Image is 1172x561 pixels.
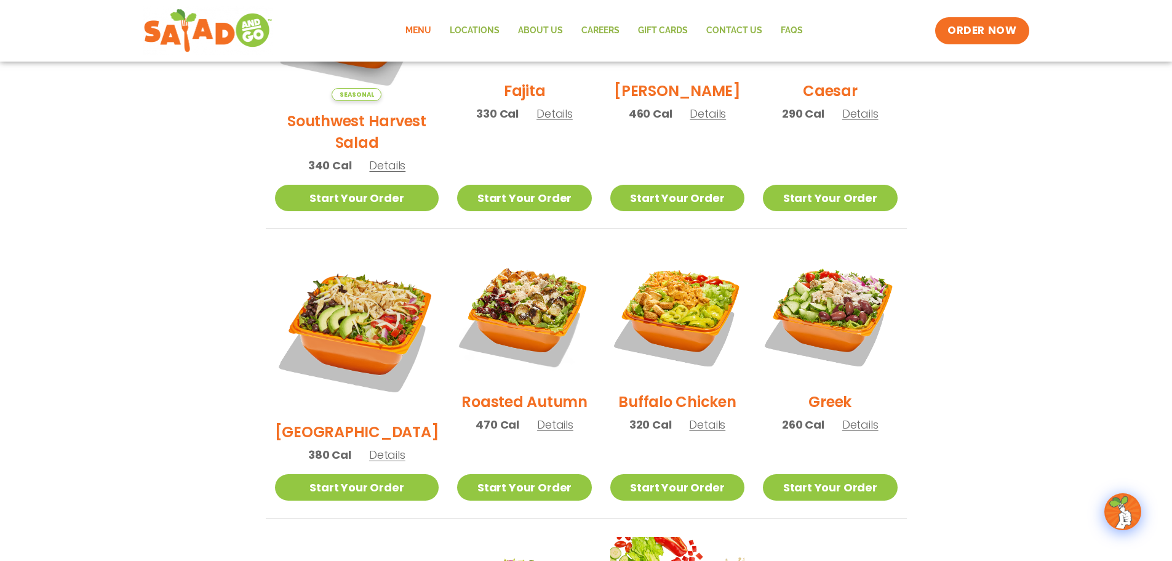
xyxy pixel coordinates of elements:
[275,110,439,153] h2: Southwest Harvest Salad
[457,185,591,211] a: Start Your Order
[808,391,851,413] h2: Greek
[618,391,736,413] h2: Buffalo Chicken
[935,17,1029,44] a: ORDER NOW
[509,17,572,45] a: About Us
[332,88,381,101] span: Seasonal
[610,248,744,382] img: Product photo for Buffalo Chicken Salad
[690,106,726,121] span: Details
[842,106,879,121] span: Details
[369,447,405,462] span: Details
[536,106,573,121] span: Details
[457,474,591,501] a: Start Your Order
[782,105,824,122] span: 290 Cal
[803,80,858,102] h2: Caesar
[629,416,672,433] span: 320 Cal
[396,17,440,45] a: Menu
[763,185,897,211] a: Start Your Order
[476,105,519,122] span: 330 Cal
[308,157,352,174] span: 340 Cal
[610,474,744,501] a: Start Your Order
[308,446,351,463] span: 380 Cal
[842,417,879,432] span: Details
[697,17,771,45] a: Contact Us
[1106,494,1140,529] img: wpChatIcon
[461,391,588,413] h2: Roasted Autumn
[275,474,439,501] a: Start Your Order
[782,416,824,433] span: 260 Cal
[947,23,1016,38] span: ORDER NOW
[369,158,405,173] span: Details
[572,17,629,45] a: Careers
[396,17,812,45] nav: Menu
[457,248,591,382] img: Product photo for Roasted Autumn Salad
[143,6,273,55] img: new-SAG-logo-768×292
[771,17,812,45] a: FAQs
[763,474,897,501] a: Start Your Order
[614,80,741,102] h2: [PERSON_NAME]
[610,185,744,211] a: Start Your Order
[275,185,439,211] a: Start Your Order
[763,248,897,382] img: Product photo for Greek Salad
[629,105,672,122] span: 460 Cal
[537,417,573,432] span: Details
[275,421,439,443] h2: [GEOGRAPHIC_DATA]
[629,17,697,45] a: GIFT CARDS
[689,417,725,432] span: Details
[440,17,509,45] a: Locations
[504,80,546,102] h2: Fajita
[275,248,439,412] img: Product photo for BBQ Ranch Salad
[476,416,519,433] span: 470 Cal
